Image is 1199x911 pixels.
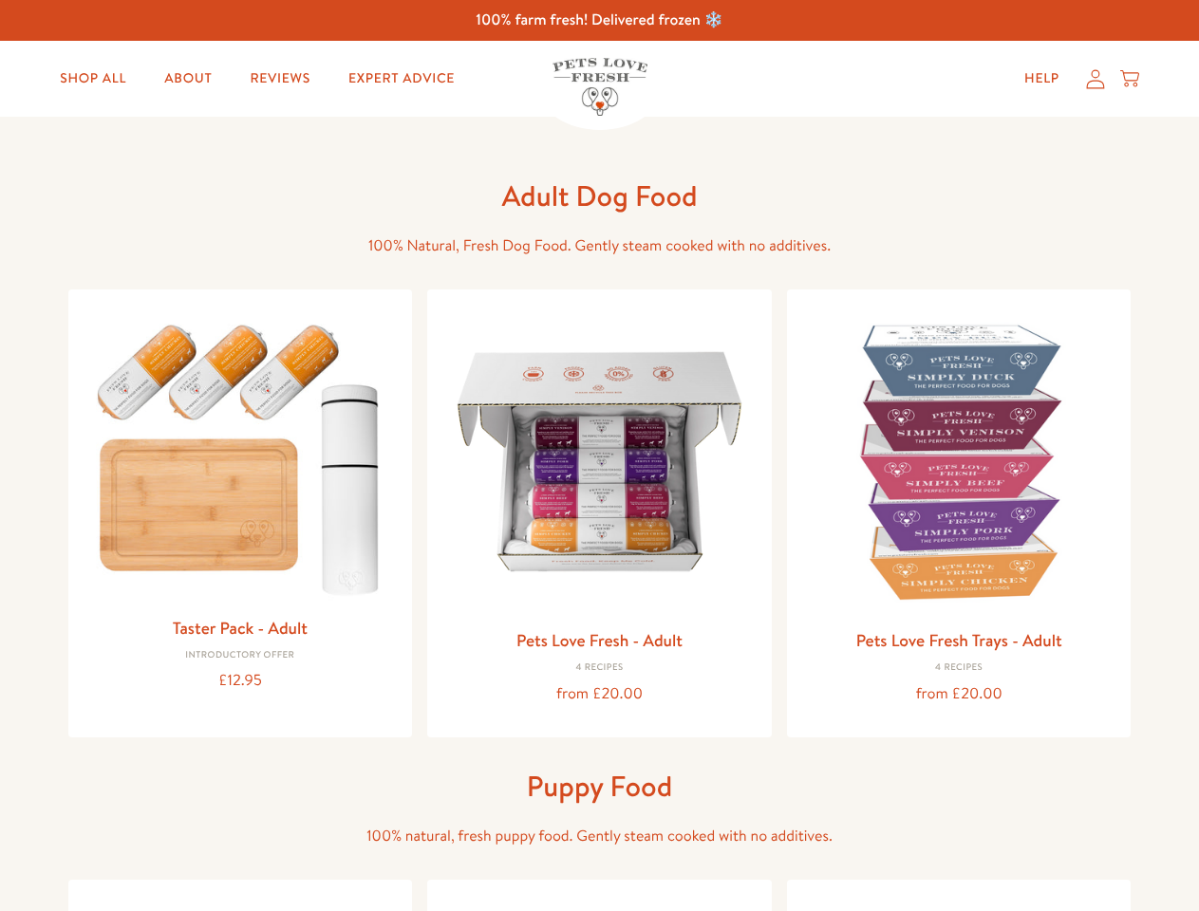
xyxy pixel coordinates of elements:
[442,305,757,619] img: Pets Love Fresh - Adult
[84,650,398,661] div: Introductory Offer
[84,668,398,694] div: £12.95
[296,177,904,214] h1: Adult Dog Food
[802,681,1116,707] div: from £20.00
[802,662,1116,674] div: 4 Recipes
[173,616,308,640] a: Taster Pack - Adult
[366,826,833,846] span: 100% natural, fresh puppy food. Gently steam cooked with no additives.
[516,628,683,652] a: Pets Love Fresh - Adult
[149,60,227,98] a: About
[802,305,1116,619] img: Pets Love Fresh Trays - Adult
[368,235,831,256] span: 100% Natural, Fresh Dog Food. Gently steam cooked with no additives.
[234,60,325,98] a: Reviews
[442,681,757,707] div: from £20.00
[84,305,398,605] img: Taster Pack - Adult
[442,662,757,674] div: 4 Recipes
[333,60,470,98] a: Expert Advice
[553,58,647,116] img: Pets Love Fresh
[856,628,1062,652] a: Pets Love Fresh Trays - Adult
[45,60,141,98] a: Shop All
[1009,60,1075,98] a: Help
[296,768,904,805] h1: Puppy Food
